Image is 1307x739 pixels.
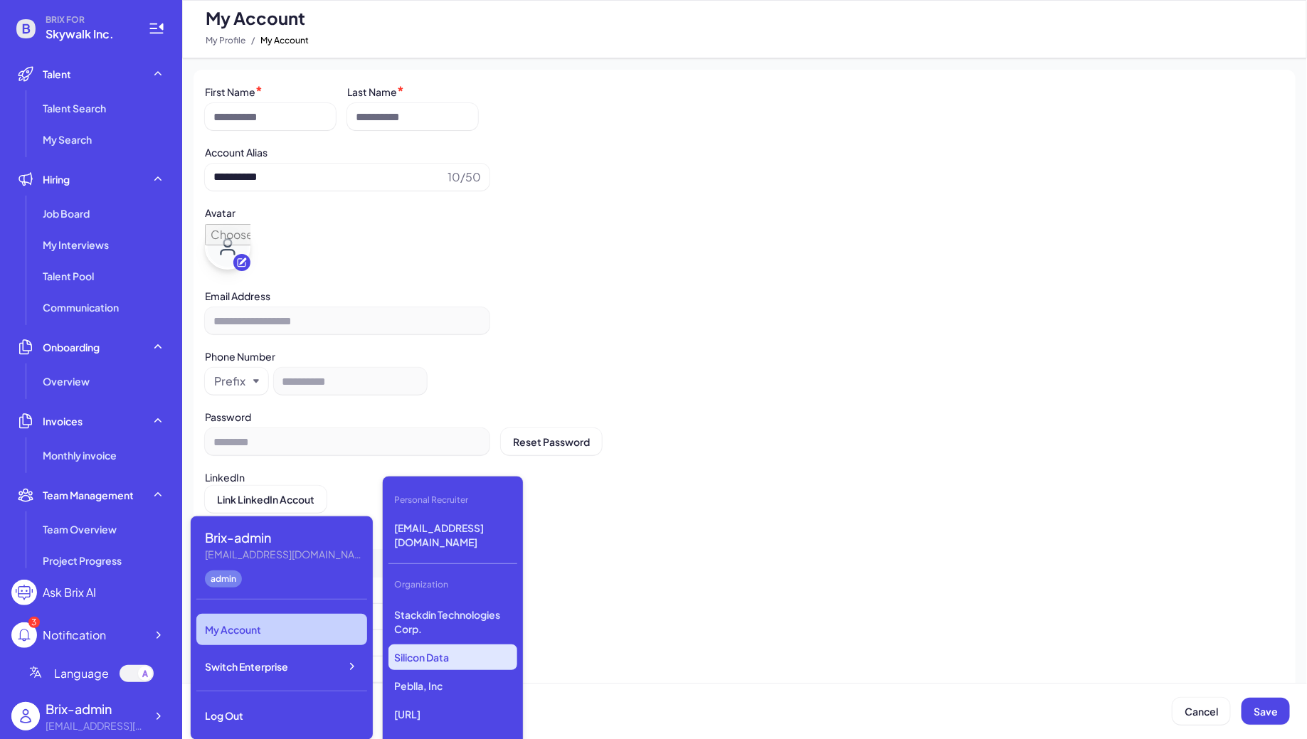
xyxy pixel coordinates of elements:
[1254,705,1278,718] span: Save
[43,584,96,601] div: Ask Brix AI
[43,206,90,220] span: Job Board
[196,700,367,731] div: Log Out
[205,350,275,363] label: Phone Number
[205,570,242,588] div: admin
[43,374,90,388] span: Overview
[46,26,131,43] span: Skywalk Inc.
[1173,698,1230,725] button: Cancel
[46,14,131,26] span: BRIX FOR
[513,435,590,448] span: Reset Password
[205,289,270,302] label: Email Address
[1185,705,1218,718] span: Cancel
[46,699,145,718] div: Brix-admin
[43,132,92,147] span: My Search
[347,85,397,98] label: Last Name
[205,528,361,547] div: Brix-admin
[43,627,106,644] div: Notification
[43,300,119,314] span: Communication
[28,617,40,628] div: 3
[205,85,255,98] label: First Name
[205,410,251,423] label: Password
[43,172,70,186] span: Hiring
[43,269,94,283] span: Talent Pool
[205,146,268,159] label: Account Alias
[196,614,367,645] div: My Account
[43,101,106,115] span: Talent Search
[214,373,248,390] button: Prefix
[11,702,40,730] img: user_logo.png
[206,6,305,29] span: My Account
[205,471,245,484] label: LinkedIn
[388,515,517,555] p: [EMAIL_ADDRESS][DOMAIN_NAME]
[388,701,517,727] p: [URL]
[43,488,134,502] span: Team Management
[205,206,236,219] label: Avatar
[260,32,309,49] span: My Account
[251,32,255,49] span: /
[388,673,517,698] p: Peblla, Inc
[442,169,481,186] span: 10/50
[388,644,517,670] p: Silicon Data
[43,67,71,81] span: Talent
[43,340,100,354] span: Onboarding
[388,573,517,597] div: Organization
[388,488,517,512] div: Personal Recruiter
[46,718,145,733] div: flora@joinbrix.com
[1242,698,1290,725] button: Save
[214,373,245,390] div: Prefix
[43,448,117,462] span: Monthly invoice
[388,602,517,642] p: Stackdin Technologies Corp.
[43,553,122,568] span: Project Progress
[43,522,117,536] span: Team Overview
[54,665,109,682] span: Language
[217,493,314,506] span: Link LinkedIn Accout
[43,414,83,428] span: Invoices
[501,428,602,455] button: Reset Password
[43,238,109,252] span: My Interviews
[205,486,327,513] button: Link LinkedIn Accout
[205,547,361,562] div: flora@joinbrix.com
[205,659,288,674] span: Switch Enterprise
